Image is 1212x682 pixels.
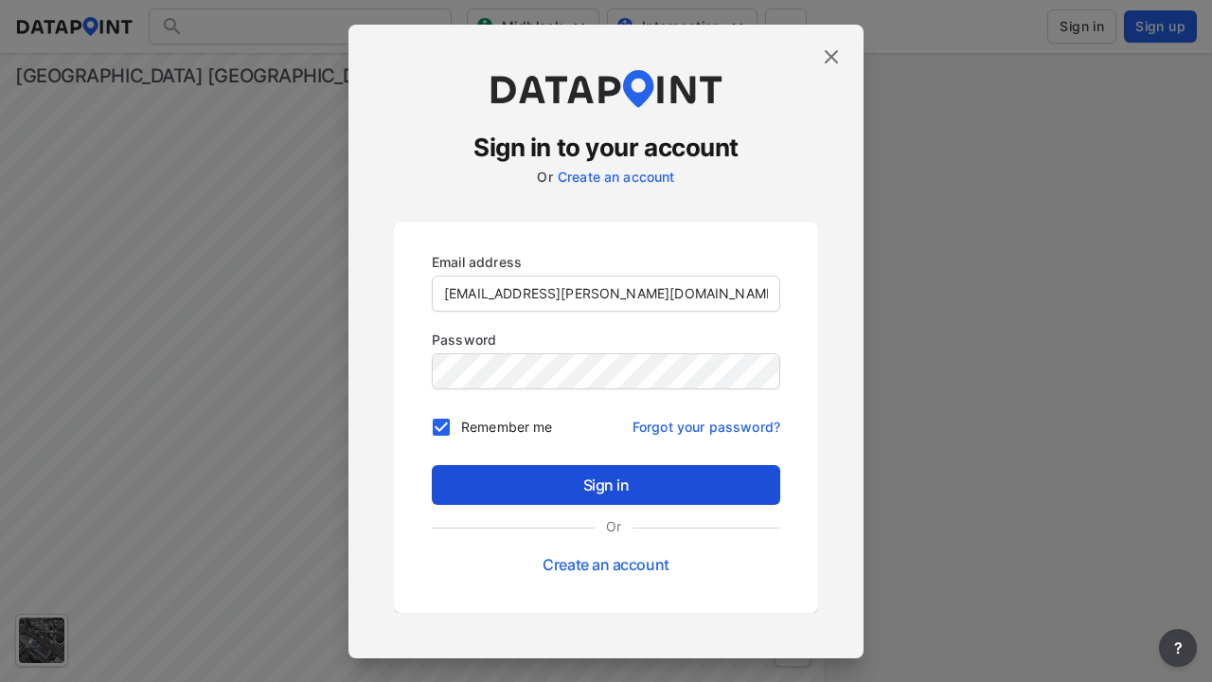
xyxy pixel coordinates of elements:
[595,516,633,536] label: Or
[820,45,843,68] img: close.efbf2170.svg
[394,131,818,165] h3: Sign in to your account
[432,465,780,505] button: Sign in
[558,169,675,185] a: Create an account
[633,407,780,437] a: Forgot your password?
[1170,637,1185,659] span: ?
[488,70,724,108] img: dataPointLogo.9353c09d.svg
[537,169,552,185] label: Or
[447,474,765,496] span: Sign in
[432,330,780,350] p: Password
[543,555,668,574] a: Create an account
[433,277,779,311] input: you@example.com
[1159,629,1197,667] button: more
[432,252,780,272] p: Email address
[461,417,552,437] span: Remember me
